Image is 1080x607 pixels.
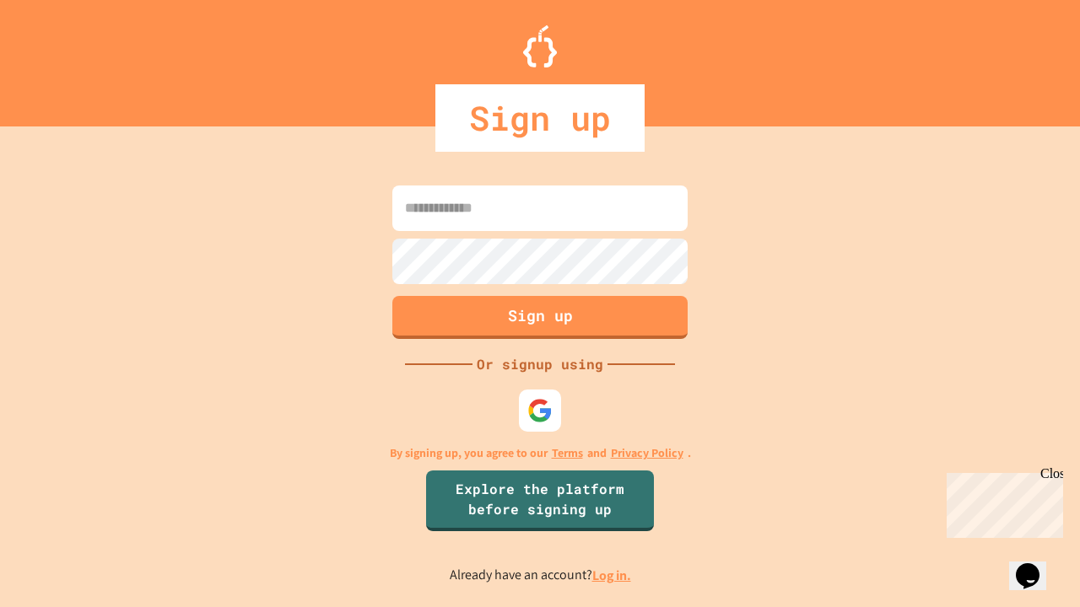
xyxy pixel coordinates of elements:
[1009,540,1063,590] iframe: chat widget
[7,7,116,107] div: Chat with us now!Close
[472,354,607,374] div: Or signup using
[392,296,688,339] button: Sign up
[523,25,557,67] img: Logo.svg
[940,466,1063,538] iframe: chat widget
[611,444,683,462] a: Privacy Policy
[552,444,583,462] a: Terms
[426,470,654,531] a: Explore the platform before signing up
[527,398,553,423] img: google-icon.svg
[435,84,645,152] div: Sign up
[390,444,691,462] p: By signing up, you agree to our and .
[592,567,631,584] a: Log in.
[450,565,631,586] p: Already have an account?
